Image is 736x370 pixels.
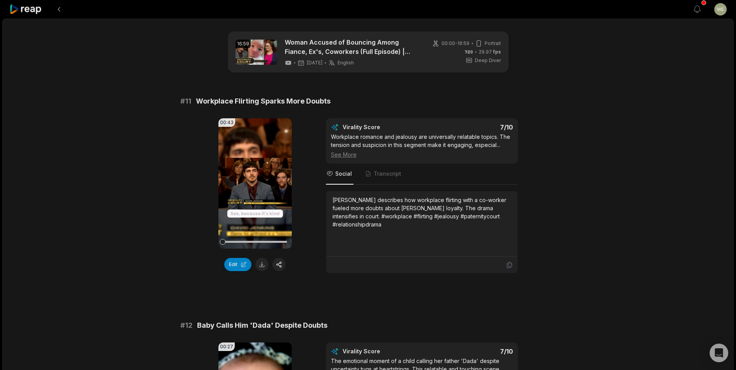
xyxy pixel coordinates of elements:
[218,118,292,249] video: Your browser does not support mp4 format.
[331,133,513,159] div: Workplace romance and jealousy are universally relatable topics. The tension and suspicion in thi...
[429,348,513,355] div: 7 /10
[180,320,192,331] span: # 12
[326,164,518,185] nav: Tabs
[307,60,322,66] span: [DATE]
[479,48,501,55] span: 29.97
[429,123,513,131] div: 7 /10
[710,344,728,362] div: Open Intercom Messenger
[475,57,501,64] span: Deep Diver
[224,258,251,271] button: Edit
[197,320,327,331] span: Baby Calls Him 'Dada' Despite Doubts
[493,49,501,55] span: fps
[485,40,501,47] span: Portrait
[442,40,469,47] span: 00:00 - 16:59
[343,348,426,355] div: Virality Score
[374,170,401,178] span: Transcript
[338,60,354,66] span: English
[196,96,331,107] span: Workplace Flirting Sparks More Doubts
[180,96,191,107] span: # 11
[343,123,426,131] div: Virality Score
[335,170,352,178] span: Social
[285,38,419,56] a: Woman Accused of Bouncing Among Fiance, Ex's, Coworkers (Full Episode) | Paternity Court
[331,150,513,159] div: See More
[332,196,511,228] div: [PERSON_NAME] describes how workplace flirting with a co-worker fueled more doubts about [PERSON_...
